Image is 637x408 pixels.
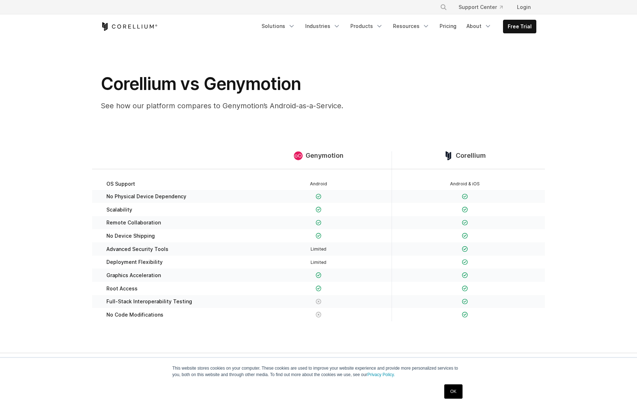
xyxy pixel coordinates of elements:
a: About [462,20,496,33]
a: Corellium Home [101,22,158,31]
img: Checkmark [316,272,322,278]
span: Android [310,181,327,186]
img: Checkmark [462,233,468,239]
img: X [316,312,322,318]
img: Checkmark [462,207,468,213]
img: Checkmark [462,299,468,305]
span: Root Access [106,285,138,292]
a: Login [511,1,536,14]
span: Limited [311,246,326,252]
img: compare_genymotion--large [294,151,303,160]
span: Advanced Security Tools [106,246,168,252]
a: OK [444,384,463,399]
div: Navigation Menu [257,20,536,33]
a: Products [346,20,387,33]
span: No Code Modifications [106,312,163,318]
span: No Physical Device Dependency [106,193,186,200]
span: OS Support [106,181,135,187]
button: Search [437,1,450,14]
a: Privacy Policy. [367,372,395,377]
img: X [316,299,322,305]
img: Checkmark [462,285,468,291]
img: Checkmark [316,194,322,200]
span: Remote Collaboration [106,219,161,226]
span: No Device Shipping [106,233,155,239]
img: Checkmark [462,272,468,278]
img: Checkmark [462,259,468,265]
a: Free Trial [503,20,536,33]
span: Scalability [106,207,132,213]
p: See how our platform compares to Genymotion’s Android-as-a-Service. [101,100,387,111]
span: Full-Stack Interoperability Testing [106,298,192,305]
a: Resources [389,20,434,33]
span: Genymotion [306,152,344,160]
img: Checkmark [316,220,322,226]
span: Deployment Flexibility [106,259,163,265]
img: Checkmark [316,285,322,291]
img: Checkmark [316,233,322,239]
img: Checkmark [316,207,322,213]
a: Solutions [257,20,300,33]
span: Corellium [456,152,486,160]
a: Support Center [453,1,508,14]
img: Checkmark [462,194,468,200]
span: Graphics Acceleration [106,272,161,279]
a: Industries [301,20,345,33]
h1: Corellium vs Genymotion [101,73,387,95]
span: Limited [311,260,326,265]
div: Navigation Menu [431,1,536,14]
img: Checkmark [462,246,468,252]
span: Android & iOS [450,181,480,186]
img: Checkmark [462,312,468,318]
p: This website stores cookies on your computer. These cookies are used to improve your website expe... [172,365,465,378]
a: Pricing [435,20,461,33]
img: Checkmark [462,220,468,226]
